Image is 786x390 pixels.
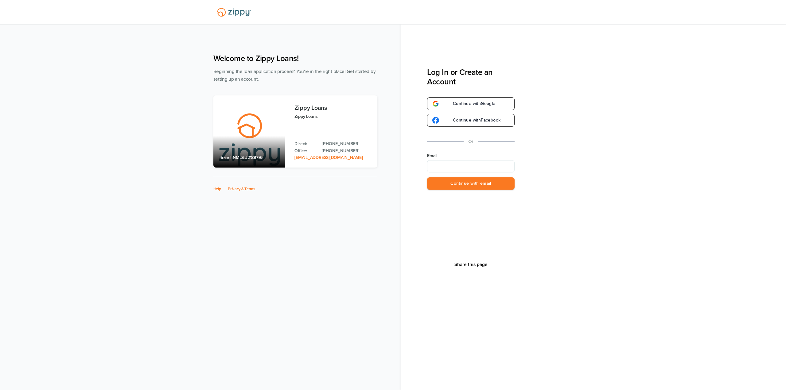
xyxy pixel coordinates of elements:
[427,68,515,87] h3: Log In or Create an Account
[427,114,515,127] a: google-logoContinue withFacebook
[453,261,489,268] button: Share This Page
[294,148,316,154] p: Office:
[213,54,377,63] h1: Welcome to Zippy Loans!
[294,113,371,120] p: Zippy Loans
[294,105,371,111] h3: Zippy Loans
[469,138,473,145] p: Or
[432,100,439,107] img: google-logo
[213,5,255,19] img: Lender Logo
[447,118,500,122] span: Continue with Facebook
[294,155,363,160] a: Email Address: zippyguide@zippymh.com
[427,153,515,159] label: Email
[427,97,515,110] a: google-logoContinue withGoogle
[427,177,515,190] button: Continue with email
[213,187,221,191] a: Help
[322,148,371,154] a: Office Phone: 512-975-2947
[228,187,255,191] a: Privacy & Terms
[220,155,233,160] span: Branch
[213,69,376,82] span: Beginning the loan application process? You're in the right place! Get started by setting up an a...
[447,102,496,106] span: Continue with Google
[233,155,263,160] span: NMLS #2189776
[322,141,371,147] a: Direct Phone: 512-975-2947
[427,160,515,172] input: Email Address
[432,117,439,124] img: google-logo
[294,141,316,147] p: Direct:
